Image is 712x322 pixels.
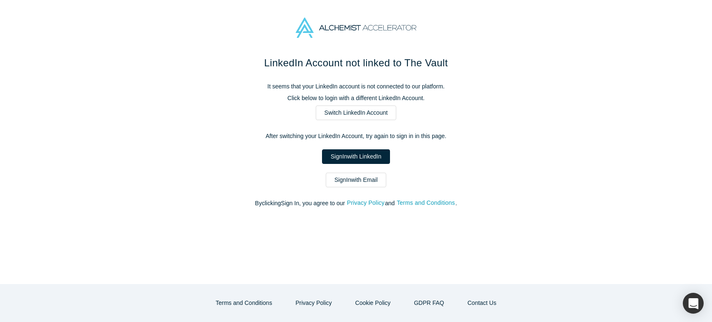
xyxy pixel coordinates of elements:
[207,296,281,310] button: Terms and Conditions
[181,132,531,141] p: After switching your LinkedIn Account, try again to sign in in this page.
[287,296,340,310] button: Privacy Policy
[181,55,531,70] h1: LinkedIn Account not linked to The Vault
[316,106,397,120] a: Switch LinkedIn Account
[181,199,531,208] p: By clicking Sign In , you agree to our and .
[326,173,387,187] a: SignInwith Email
[322,149,390,164] a: SignInwith LinkedIn
[459,296,505,310] button: Contact Us
[347,296,400,310] button: Cookie Policy
[405,296,453,310] a: GDPR FAQ
[396,198,455,208] button: Terms and Conditions
[181,82,531,91] p: It seems that your LinkedIn account is not connected to our platform.
[181,94,531,103] p: Click below to login with a different LinkedIn Account.
[347,198,385,208] button: Privacy Policy
[296,18,416,38] img: Alchemist Accelerator Logo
